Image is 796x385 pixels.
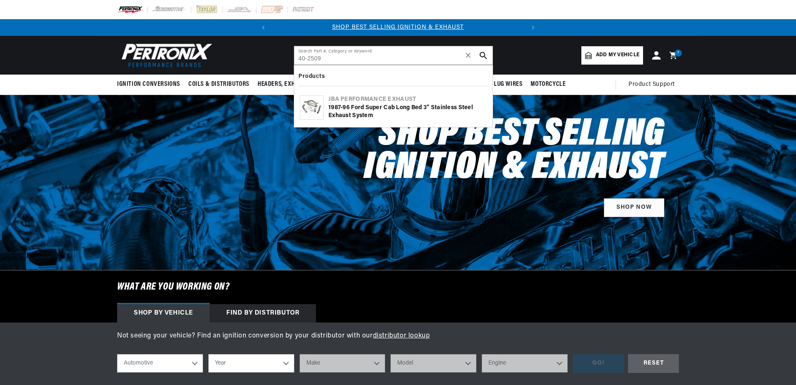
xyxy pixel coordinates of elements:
[117,304,210,322] div: Shop by vehicle
[596,51,639,59] span: Add my vehicle
[272,23,525,32] div: 1 of 2
[117,80,180,89] span: Ignition Conversions
[308,118,664,185] h2: Shop Best Selling Ignition & Exhaust
[300,354,385,372] select: Make
[390,354,476,372] select: Model
[628,80,675,89] span: Product Support
[581,46,643,65] a: Add my vehicle
[332,24,464,30] a: SHOP BEST SELLING IGNITION & EXHAUST
[298,73,325,80] b: Products
[628,354,679,373] div: RESET
[294,46,493,65] input: Search Part #, Category or Keyword
[468,75,527,94] summary: Spark Plug Wires
[188,80,249,89] span: Coils & Distributors
[208,354,294,372] select: Year
[628,75,679,95] summary: Product Support
[300,96,323,119] img: 1987-96 Ford Super Cab Long Bed 3" Stainless Steel Exhaust System
[328,104,487,120] div: 1987-96 Ford Super Cab Long Bed 3" Stainless Steel Exhaust System
[482,354,568,372] select: Engine
[272,23,525,32] div: Announcement
[210,304,316,322] div: Find by Distributor
[184,75,253,94] summary: Coils & Distributors
[96,270,700,304] h6: What are you working on?
[258,80,355,89] span: Headers, Exhausts & Components
[373,332,430,339] a: distributor lookup
[604,198,664,217] a: SHOP NOW
[677,50,679,57] span: 7
[96,19,700,36] slideshow-component: Translation missing: en.sections.announcements.announcement_bar
[531,80,566,89] span: Motorcycle
[526,75,570,94] summary: Motorcycle
[474,46,493,65] button: search button
[328,95,487,104] div: JBA Performance Exhaust
[117,331,679,342] p: Not seeing your vehicle? Find an ignition conversion by your distributor with our
[255,19,272,36] button: Translation missing: en.sections.announcements.previous_announcement
[472,80,523,89] span: Spark Plug Wires
[117,41,213,70] img: Pertronix
[253,75,359,94] summary: Headers, Exhausts & Components
[117,354,203,372] select: Ride Type
[525,19,541,36] button: Translation missing: en.sections.announcements.next_announcement
[117,75,184,94] summary: Ignition Conversions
